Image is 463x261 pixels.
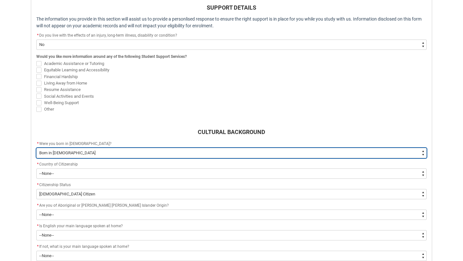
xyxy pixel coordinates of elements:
[37,141,39,146] abbr: required
[44,100,79,105] span: Well-Being Support
[37,33,39,38] abbr: required
[44,61,104,66] span: Academic Assistance or Tutoring
[44,74,78,79] span: Financial Hardship
[39,141,112,146] span: Were you born in [DEMOGRAPHIC_DATA]?
[44,67,109,72] span: Equitable Learning and Accessibility
[37,183,39,187] abbr: required
[36,16,422,28] span: The information you provide in this section will assist us to provide a personlised response to e...
[39,224,123,228] span: Is English your main language spoken at home?
[44,87,81,92] span: Resume Assistance
[39,203,169,208] span: Are you of Aboriginal or [PERSON_NAME] [PERSON_NAME] Islander Origin?
[44,107,54,112] span: Other
[39,33,177,38] span: Do you live with the effects of an injury, long-term illness, disability or condition?
[39,162,78,166] span: Country of Citizenship
[198,129,265,135] b: CULTURAL BACKGROUND
[37,162,39,166] abbr: required
[37,244,39,249] abbr: required
[44,81,87,85] span: Living Away from Home
[37,203,39,208] abbr: required
[44,94,94,99] span: Social Activities and Events
[39,244,129,249] span: If not, what is your main language spoken at home?
[207,4,256,11] b: SUPPORT DETAILS
[36,54,187,59] span: Would you like more information around any of the following Student Support Services?
[39,183,71,187] span: Citizenship Status
[37,224,39,228] abbr: required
